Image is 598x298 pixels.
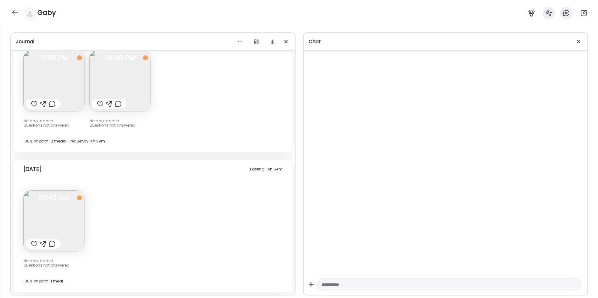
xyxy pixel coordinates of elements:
span: Note not added [89,118,119,123]
span: 12:08 PM [23,55,84,61]
span: Note not added [23,118,53,123]
div: 100% on path · 2 meals · Frequency: 4h 39m [23,137,282,145]
span: Questions not answered [89,123,135,128]
div: 100% on path · 1 meal [23,277,282,285]
div: Fasting: 14h 54m [250,165,282,173]
img: images%2F9pYE9H6cTmgx1EiUGCSt2BwjUV83%2FOZNOFQrRIYCfYgDSAxcV%2FnJGOyHX8Q7PQQbOoByBl_240 [89,50,150,111]
span: Questions not answered [23,263,69,268]
span: Note not added [23,258,53,263]
h4: Gaby [37,8,56,18]
span: Questions not answered [23,123,69,128]
span: 07:42 AM [23,195,84,201]
img: images%2F9pYE9H6cTmgx1EiUGCSt2BwjUV83%2FFJhPviLZy5SsL3zuC39C%2FW9Krw59oDkZD9AJM6uuV_240 [23,50,84,111]
div: [DATE] [23,165,42,173]
div: Chat [309,38,583,45]
span: 04:48 PM [89,55,150,61]
div: Journal [16,38,290,45]
img: bg-avatar-default.svg [26,8,34,17]
img: images%2F9pYE9H6cTmgx1EiUGCSt2BwjUV83%2FRJ3F3IadayeXQ7yU1xT8%2F3RRTKdTvtGSytflqrVDF_240 [23,190,84,251]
